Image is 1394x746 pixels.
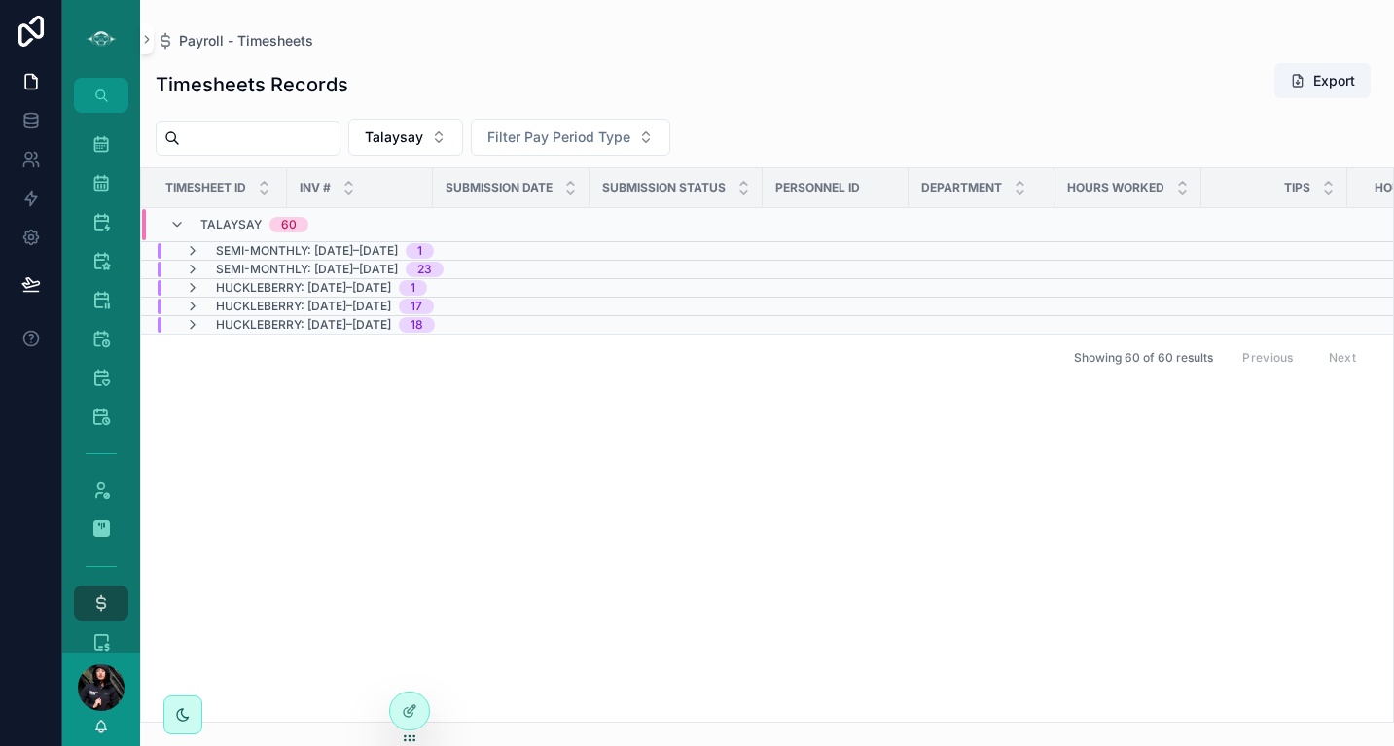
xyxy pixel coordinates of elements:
[348,119,463,156] button: Select Button
[216,299,391,314] span: Huckleberry: [DATE]–[DATE]
[165,180,246,195] span: Timesheet ID
[216,280,391,296] span: Huckleberry: [DATE]–[DATE]
[365,127,423,147] span: Talaysay
[281,217,297,232] div: 60
[602,180,726,195] span: Submission Status
[411,280,415,296] div: 1
[775,180,860,195] span: Personnel ID
[216,243,398,259] span: Semi-Monthly: [DATE]–[DATE]
[1274,63,1371,98] button: Export
[411,299,422,314] div: 17
[487,127,630,147] span: Filter Pay Period Type
[1074,350,1213,366] span: Showing 60 of 60 results
[216,317,391,333] span: Huckleberry: [DATE]–[DATE]
[411,317,423,333] div: 18
[417,243,422,259] div: 1
[921,180,1002,195] span: Department
[417,262,432,277] div: 23
[62,113,140,653] div: scrollable content
[446,180,553,195] span: Submission Date
[216,262,398,277] span: Semi-Monthly: [DATE]–[DATE]
[156,31,313,51] a: Payroll - Timesheets
[471,119,670,156] button: Select Button
[300,180,331,195] span: INV #
[1284,180,1310,195] span: Tips
[179,31,313,51] span: Payroll - Timesheets
[1067,180,1164,195] span: Hours Worked
[200,217,262,232] span: Talaysay
[86,23,117,54] img: App logo
[156,71,348,98] h1: Timesheets Records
